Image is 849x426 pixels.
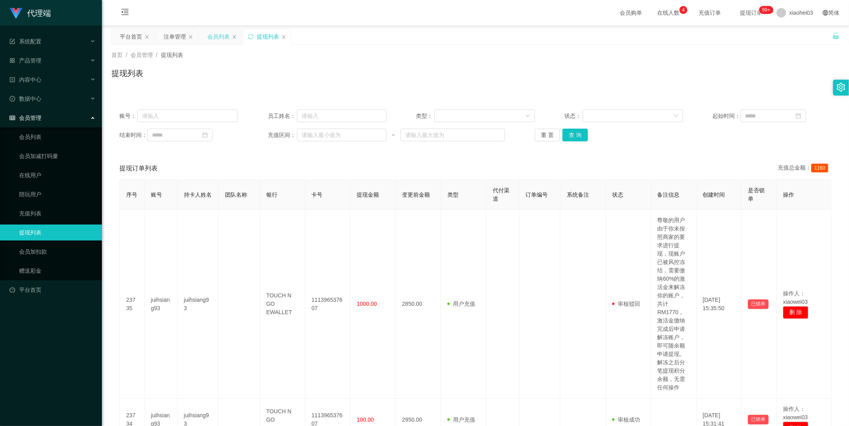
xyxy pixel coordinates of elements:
span: 订单编号 [526,192,548,198]
span: 充值订单 [695,10,725,16]
span: 提现订单 [736,10,766,16]
a: 会员列表 [19,129,96,145]
h1: 提现列表 [111,67,143,79]
sup: 1206 [759,6,773,14]
span: 操作 [783,192,794,198]
i: 图标: table [10,115,15,121]
span: 序号 [126,192,137,198]
span: 持卡人姓名 [184,192,212,198]
span: 团队名称 [225,192,247,198]
span: 备注信息 [658,192,680,198]
i: 图标: profile [10,77,15,82]
input: 请输入最大值为 [400,129,505,141]
i: 图标: sync [248,34,254,39]
sup: 4 [679,6,687,14]
i: 图标: down [525,113,530,119]
input: 请输入最小值为 [297,129,386,141]
span: 类型 [447,192,459,198]
span: 审核驳回 [612,301,640,307]
a: 在线用户 [19,167,96,183]
span: 状态： [564,112,583,120]
i: 图标: appstore-o [10,58,15,63]
td: 111396537607 [305,210,351,399]
i: 图标: close [232,35,237,39]
td: [DATE] 15:35:50 [697,210,742,399]
span: 1000.00 [357,301,377,307]
span: ~ [386,131,400,139]
span: 卡号 [312,192,323,198]
td: 23735 [120,210,144,399]
span: 数据中心 [10,96,41,102]
span: 创建时间 [703,192,725,198]
i: 图标: close [144,35,149,39]
i: 图标: check-circle-o [10,96,15,102]
button: 已锁单 [748,415,769,424]
span: 变更前金额 [402,192,430,198]
input: 请输入 [137,109,238,122]
div: 注单管理 [164,29,186,44]
span: 1160 [811,164,828,172]
div: 充值总金额： [778,164,831,173]
span: 代付渠道 [493,187,509,202]
span: / [126,52,127,58]
td: TOUCH N GO EWALLET [260,210,305,399]
i: 图标: unlock [832,32,839,39]
td: 尊敬的用户由于你未按照商家的要求进行提现，现账户已被风控冻结，需要缴纳60%的激活金来解冻你的账户，共计RM1770，激活金缴纳完成后申请解冻账户，即可随余额申请提现。解冻之后分笔提现积分余额，... [651,210,697,399]
span: 操作人：xiaowei03 [783,406,808,420]
a: 提现列表 [19,225,96,240]
a: 会员加扣款 [19,244,96,260]
span: 账号 [151,192,162,198]
i: 图标: form [10,39,15,44]
span: 充值区间： [268,131,297,139]
span: 产品管理 [10,57,41,64]
span: 内容中心 [10,76,41,83]
i: 图标: global [823,10,828,16]
p: 4 [682,6,685,14]
i: 图标: calendar [796,113,801,119]
button: 查 询 [562,129,588,141]
button: 重 置 [535,129,560,141]
input: 请输入 [297,109,386,122]
a: 代理端 [10,10,51,16]
div: 平台首页 [120,29,142,44]
span: 用户充值 [447,416,475,423]
img: logo.9652507e.png [10,8,22,19]
span: 100.00 [357,416,374,423]
span: / [156,52,158,58]
span: 在线人数 [653,10,683,16]
span: 系统配置 [10,38,41,45]
i: 图标: menu-fold [111,0,139,26]
a: 赠送彩金 [19,263,96,279]
span: 类型： [416,112,434,120]
i: 图标: setting [837,83,845,92]
i: 图标: close [188,35,193,39]
a: 图标: dashboard平台首页 [10,282,96,298]
td: juihsiang93 [178,210,219,399]
span: 提现金额 [357,192,379,198]
span: 起始时间： [713,112,741,120]
button: 删 除 [783,306,808,319]
span: 提现列表 [161,52,183,58]
div: 提现列表 [257,29,279,44]
span: 员工姓名： [268,112,297,120]
a: 充值列表 [19,205,96,221]
a: 陪玩用户 [19,186,96,202]
span: 结束时间： [119,131,147,139]
button: 已锁单 [748,299,769,309]
h1: 代理端 [27,0,51,26]
span: 审核成功 [612,416,640,423]
span: 是否锁单 [748,187,765,202]
td: 2850.00 [396,210,441,399]
div: 会员列表 [207,29,230,44]
span: 账号： [119,112,137,120]
a: 会员加减打码量 [19,148,96,164]
i: 图标: close [281,35,286,39]
i: 图标: calendar [202,132,208,138]
span: 会员管理 [131,52,153,58]
span: 系统备注 [567,192,589,198]
td: juihsiang93 [144,210,178,399]
i: 图标: down [673,113,678,119]
span: 银行 [266,192,277,198]
span: 状态 [612,192,623,198]
span: 用户充值 [447,301,475,307]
